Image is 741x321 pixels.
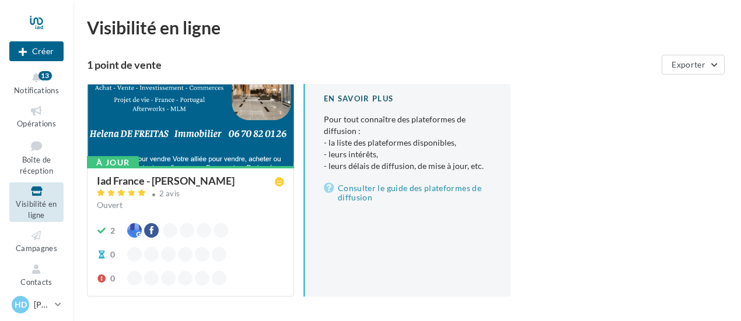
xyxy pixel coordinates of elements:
div: Iad France - [PERSON_NAME] [97,175,235,186]
li: - la liste des plateformes disponibles, [324,137,492,149]
span: Visibilité en ligne [16,199,57,220]
div: 0 [110,273,115,284]
span: Opérations [17,119,56,128]
div: Nouvelle campagne [9,41,64,61]
div: 2 avis [159,190,180,197]
a: Consulter le guide des plateformes de diffusion [324,181,492,204]
a: Contacts [9,260,64,289]
a: HD [PERSON_NAME] [9,294,64,316]
a: Boîte de réception [9,136,64,178]
div: 1 point de vente [87,59,657,70]
p: [PERSON_NAME] [34,299,50,311]
span: Contacts [20,277,53,287]
span: Ouvert [97,200,123,210]
button: Créer [9,41,64,61]
span: Notifications [14,86,59,95]
span: Campagnes [16,244,57,253]
a: Opérations [9,102,64,130]
span: Boîte de réception [20,155,53,175]
a: 2 avis [97,188,284,202]
p: Pour tout connaître des plateformes de diffusion : [324,114,492,172]
div: 2 [110,225,115,237]
button: Notifications 13 [9,69,64,97]
li: - leurs délais de diffusion, de mise à jour, etc. [324,160,492,172]
span: Exporter [672,59,705,69]
li: - leurs intérêts, [324,149,492,160]
div: 0 [110,249,115,260]
button: Exporter [662,55,725,75]
span: HD [15,299,27,311]
div: Visibilité en ligne [87,19,727,36]
a: Campagnes [9,227,64,255]
div: En savoir plus [324,93,492,104]
a: Visibilité en ligne [9,182,64,222]
div: À jour [87,156,139,169]
div: 13 [39,71,52,80]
